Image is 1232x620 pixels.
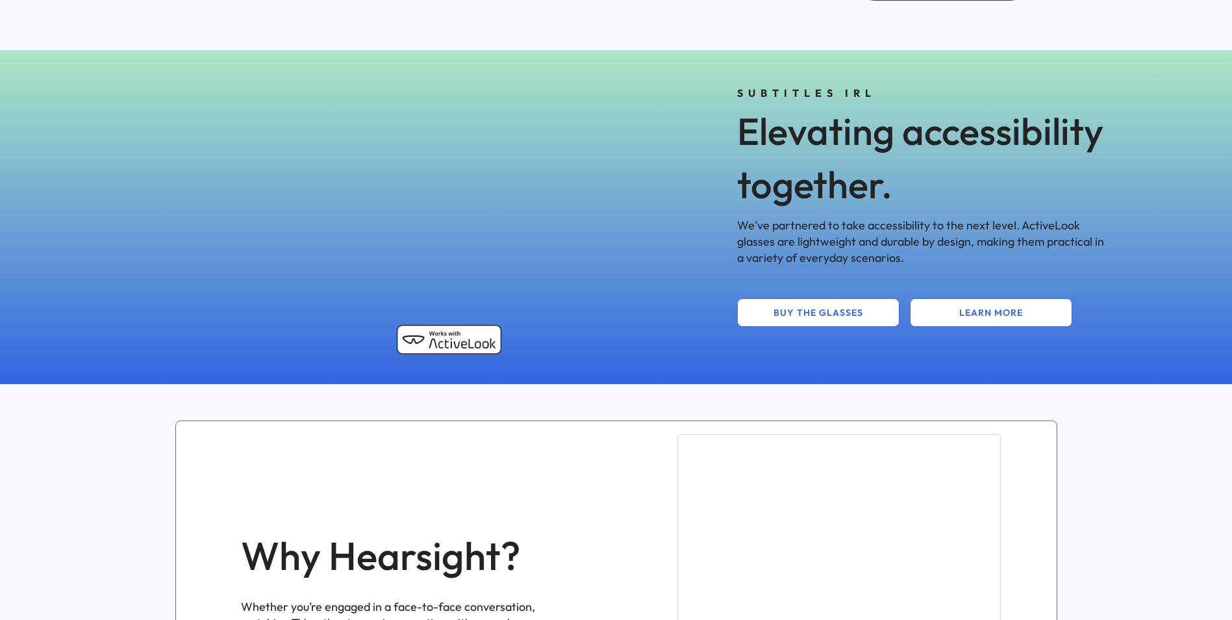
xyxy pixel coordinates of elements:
button: BUY THE GLASSES [737,298,899,327]
div: Why Hearsight? [241,528,584,583]
button: LEARN MORE [910,298,1072,327]
div: SUBTITLES IRL [737,86,1106,100]
div: Elevating accessibility together. [737,105,1106,210]
div: We've partnered to take accessibility to the next level. ActiveLook glasses are lightweight and d... [737,217,1106,266]
img: Works with ActiveLook badge [397,325,501,354]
